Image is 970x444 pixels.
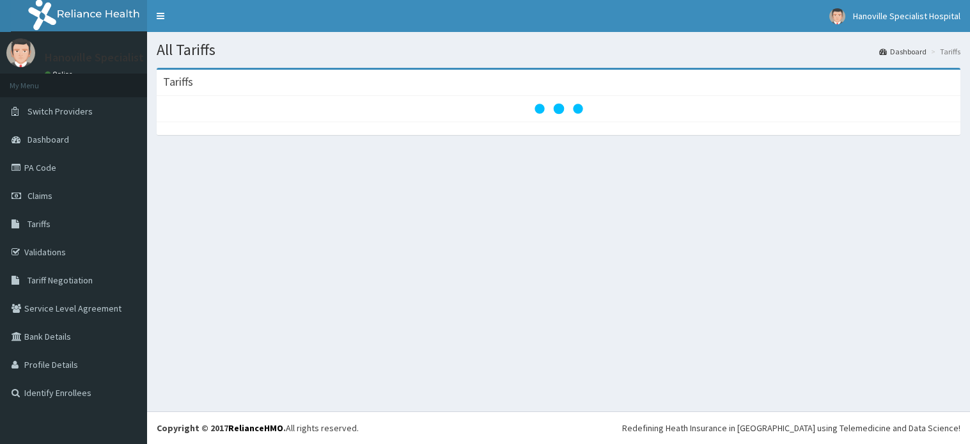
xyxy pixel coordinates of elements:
[829,8,845,24] img: User Image
[27,190,52,202] span: Claims
[147,411,970,444] footer: All rights reserved.
[45,70,75,79] a: Online
[622,422,960,434] div: Redefining Heath Insurance in [GEOGRAPHIC_DATA] using Telemedicine and Data Science!
[27,218,51,230] span: Tariffs
[45,52,189,63] p: Hanoville Specialist Hospital
[928,46,960,57] li: Tariffs
[27,274,93,286] span: Tariff Negotiation
[879,46,927,57] a: Dashboard
[27,106,93,117] span: Switch Providers
[533,83,584,134] svg: audio-loading
[6,38,35,67] img: User Image
[157,42,960,58] h1: All Tariffs
[27,134,69,145] span: Dashboard
[157,422,286,434] strong: Copyright © 2017 .
[163,76,193,88] h3: Tariffs
[228,422,283,434] a: RelianceHMO
[853,10,960,22] span: Hanoville Specialist Hospital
